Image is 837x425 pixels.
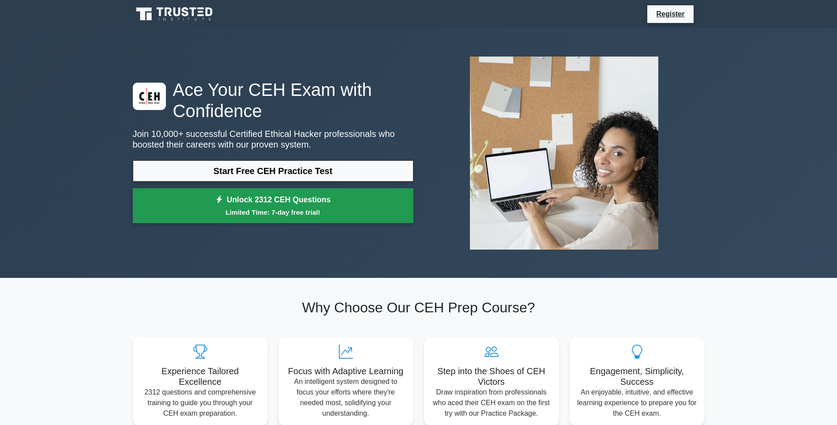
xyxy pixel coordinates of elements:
h5: Engagement, Simplicity, Success [577,366,698,387]
small: Limited Time: 7-day free trial! [144,207,402,217]
p: Join 10,000+ successful Certified Ethical Hacker professionals who boosted their careers with our... [133,129,413,150]
p: Draw inspiration from professionals who aced their CEH exam on the first try with our Practice Pa... [431,387,552,419]
h1: Ace Your CEH Exam with Confidence [133,79,413,121]
h2: Why Choose Our CEH Prep Course? [133,299,705,316]
p: 2312 questions and comprehensive training to guide you through your CEH exam preparation. [140,387,261,419]
a: Unlock 2312 CEH QuestionsLimited Time: 7-day free trial! [133,188,413,224]
h5: Experience Tailored Excellence [140,366,261,387]
h5: Step into the Shoes of CEH Victors [431,366,552,387]
h5: Focus with Adaptive Learning [285,366,406,376]
a: Register [651,8,690,19]
p: An enjoyable, intuitive, and effective learning experience to prepare you for the CEH exam. [577,387,698,419]
a: Start Free CEH Practice Test [133,160,413,182]
p: An intelligent system designed to focus your efforts where they're needed most, solidifying your ... [285,376,406,419]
